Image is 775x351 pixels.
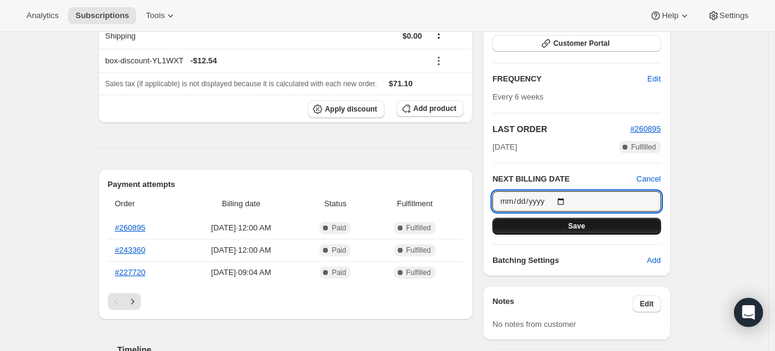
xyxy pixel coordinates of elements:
[108,191,181,217] th: Order
[406,245,431,255] span: Fulfilled
[568,221,585,231] span: Save
[124,293,141,310] button: Next
[492,218,660,235] button: Save
[553,39,609,48] span: Customer Portal
[75,11,129,21] span: Subscriptions
[492,296,633,312] h3: Notes
[647,255,660,267] span: Add
[389,79,413,88] span: $71.10
[630,124,661,133] a: #260895
[640,69,668,89] button: Edit
[492,320,576,329] span: No notes from customer
[331,268,346,277] span: Paid
[139,7,184,24] button: Tools
[374,198,457,210] span: Fulfillment
[492,173,636,185] h2: NEXT BILLING DATE
[640,299,654,309] span: Edit
[308,100,384,118] button: Apply discount
[631,142,656,152] span: Fulfilled
[105,80,377,88] span: Sales tax (if applicable) is not displayed because it is calculated with each new order.
[406,268,431,277] span: Fulfilled
[115,223,146,232] a: #260895
[185,222,298,234] span: [DATE] · 12:00 AM
[68,7,136,24] button: Subscriptions
[630,123,661,135] button: #260895
[185,244,298,256] span: [DATE] · 12:00 AM
[429,28,448,41] button: Shipping actions
[647,73,660,85] span: Edit
[325,104,377,114] span: Apply discount
[492,255,647,267] h6: Batching Settings
[700,7,756,24] button: Settings
[115,268,146,277] a: #227720
[108,179,464,191] h2: Payment attempts
[27,11,58,21] span: Analytics
[734,298,763,327] div: Open Intercom Messenger
[304,198,366,210] span: Status
[403,31,422,40] span: $0.00
[331,245,346,255] span: Paid
[406,223,431,233] span: Fulfilled
[146,11,165,21] span: Tools
[492,73,647,85] h2: FREQUENCY
[642,7,697,24] button: Help
[19,7,66,24] button: Analytics
[105,55,422,67] div: box-discount-YL1WXT
[190,55,217,67] span: - $12.54
[492,123,630,135] h2: LAST ORDER
[662,11,678,21] span: Help
[636,173,660,185] button: Cancel
[331,223,346,233] span: Paid
[98,22,231,49] th: Shipping
[108,293,464,310] nav: Pagination
[492,92,544,101] span: Every 6 weeks
[185,198,298,210] span: Billing date
[185,267,298,279] span: [DATE] · 09:04 AM
[115,245,146,255] a: #243360
[639,251,668,270] button: Add
[633,296,661,312] button: Edit
[492,141,517,153] span: [DATE]
[720,11,748,21] span: Settings
[413,104,456,113] span: Add product
[492,35,660,52] button: Customer Portal
[397,100,463,117] button: Add product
